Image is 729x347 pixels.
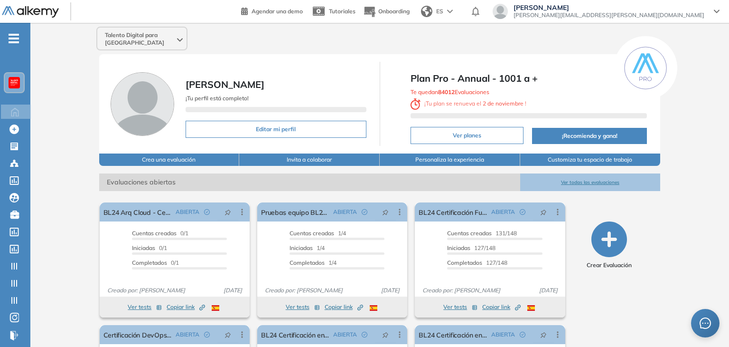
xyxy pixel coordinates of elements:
button: pushpin [217,327,238,342]
span: message [700,318,711,329]
span: Cuentas creadas [447,230,492,237]
span: check-circle [520,209,525,215]
button: pushpin [375,327,396,342]
span: 0/1 [132,244,167,251]
span: [DATE] [220,286,246,295]
span: Copiar link [482,303,521,311]
img: https://assets.alkemy.org/workspaces/620/d203e0be-08f6-444b-9eae-a92d815a506f.png [10,79,18,87]
span: check-circle [204,332,210,337]
span: ¡ Tu plan se renueva el ! [411,100,527,107]
img: ESP [212,305,219,311]
span: ABIERTA [176,208,199,216]
span: 131/148 [447,230,517,237]
span: 1/4 [290,244,325,251]
span: pushpin [224,331,231,338]
b: 2 de noviembre [481,100,525,107]
span: ABIERTA [333,208,357,216]
button: Personaliza la experiencia [380,154,520,166]
button: Copiar link [325,301,363,313]
button: pushpin [375,204,396,220]
a: Agendar una demo [241,5,303,16]
span: Iniciadas [132,244,155,251]
span: Plan Pro - Annual - 1001 a + [411,71,647,86]
span: 1/4 [290,259,336,266]
span: [PERSON_NAME] [514,4,704,11]
button: Copiar link [482,301,521,313]
span: Agendar una demo [252,8,303,15]
span: check-circle [362,209,367,215]
span: 0/1 [132,259,179,266]
span: Completados [290,259,325,266]
button: Crea una evaluación [99,154,240,166]
span: Creado por: [PERSON_NAME] [103,286,189,295]
span: Copiar link [325,303,363,311]
span: Talento Digital para [GEOGRAPHIC_DATA] [105,31,175,47]
span: Cuentas creadas [290,230,334,237]
span: Crear Evaluación [587,261,632,270]
span: check-circle [362,332,367,337]
span: Cuentas creadas [132,230,177,237]
img: Logo [2,6,59,18]
img: clock-svg [411,98,421,110]
img: arrow [447,10,453,13]
a: BL24 Certificación en Seguridad Cloud [419,325,487,344]
span: Creado por: [PERSON_NAME] [261,286,346,295]
button: Customiza tu espacio de trabajo [520,154,661,166]
button: Onboarding [363,1,410,22]
span: pushpin [540,331,547,338]
span: [DATE] [377,286,403,295]
span: ¡Tu perfil está completo! [186,95,249,102]
span: ABIERTA [333,330,357,339]
a: BL24 Arq Cloud - Certificación [103,202,172,222]
span: ES [436,7,443,16]
span: 127/148 [447,244,495,251]
span: ABIERTA [176,330,199,339]
span: pushpin [382,208,389,216]
span: Copiar link [167,303,205,311]
button: ¡Recomienda y gana! [532,128,647,144]
a: BL24 Certificación en Seguridad en Redes [261,325,329,344]
span: [DATE] [535,286,561,295]
button: pushpin [217,204,238,220]
span: ABIERTA [491,208,515,216]
button: Ver tests [443,301,477,313]
button: Ver todas las evaluaciones [520,173,661,191]
span: Evaluaciones abiertas [99,173,520,191]
span: pushpin [540,208,547,216]
span: Iniciadas [290,244,313,251]
button: Editar mi perfil [186,121,366,138]
span: Tutoriales [329,8,355,15]
span: pushpin [382,331,389,338]
button: Ver tests [286,301,320,313]
span: check-circle [204,209,210,215]
button: Ver planes [411,127,524,144]
span: 0/1 [132,230,188,237]
img: world [421,6,432,17]
span: 1/4 [290,230,346,237]
span: Onboarding [378,8,410,15]
i: - [9,38,19,39]
span: [PERSON_NAME] [186,78,264,90]
span: Iniciadas [447,244,470,251]
button: Invita a colaborar [239,154,380,166]
a: Pruebas equipo BL24 Certificación Ciberseguridad [261,202,329,222]
span: 127/148 [447,259,507,266]
a: Certificación DevOps v2 [103,325,172,344]
button: Ver tests [128,301,162,313]
button: pushpin [533,327,554,342]
span: Creado por: [PERSON_NAME] [419,286,504,295]
button: Copiar link [167,301,205,313]
span: pushpin [224,208,231,216]
b: 84012 [438,88,455,96]
span: ABIERTA [491,330,515,339]
a: BL24 Certificación Fund. de Ciberseguridad [419,202,487,222]
span: Completados [132,259,167,266]
span: check-circle [520,332,525,337]
span: [PERSON_NAME][EMAIL_ADDRESS][PERSON_NAME][DOMAIN_NAME] [514,11,704,19]
button: Crear Evaluación [587,222,632,270]
button: pushpin [533,204,554,220]
img: Foto de perfil [111,72,174,136]
img: ESP [370,305,377,311]
span: Completados [447,259,482,266]
img: ESP [527,305,535,311]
